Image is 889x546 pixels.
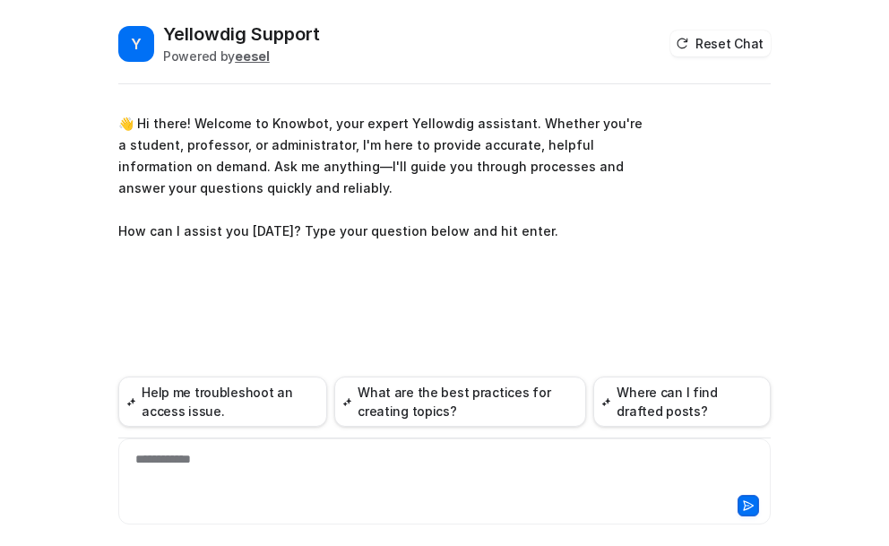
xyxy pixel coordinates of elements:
[235,48,270,64] b: eesel
[118,113,643,242] p: 👋 Hi there! Welcome to Knowbot, your expert Yellowdig assistant. Whether you're a student, profes...
[163,47,320,65] div: Powered by
[670,30,771,56] button: Reset Chat
[593,377,771,427] button: Where can I find drafted posts?
[334,377,586,427] button: What are the best practices for creating topics?
[163,22,320,47] h2: Yellowdig Support
[118,377,327,427] button: Help me troubleshoot an access issue.
[118,26,154,62] span: Y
